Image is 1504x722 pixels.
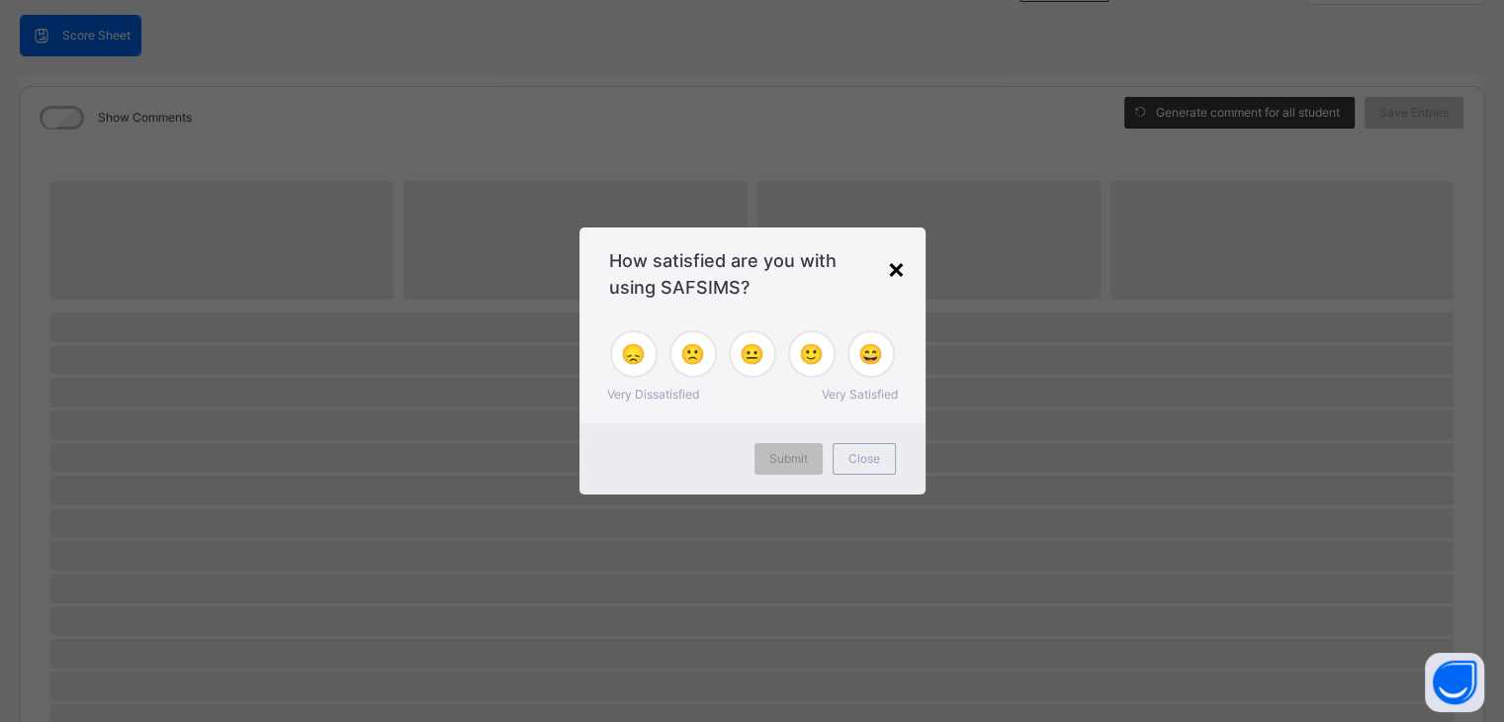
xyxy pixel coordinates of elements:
[621,339,646,369] span: 😞
[848,450,880,468] span: Close
[680,339,705,369] span: 🙁
[799,339,824,369] span: 🙂
[887,247,906,289] div: ×
[607,386,699,404] span: Very Dissatisfied
[740,339,764,369] span: 😐
[769,450,808,468] span: Submit
[858,339,883,369] span: 😄
[822,386,898,404] span: Very Satisfied
[609,247,896,301] span: How satisfied are you with using SAFSIMS?
[1425,653,1484,712] button: Open asap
